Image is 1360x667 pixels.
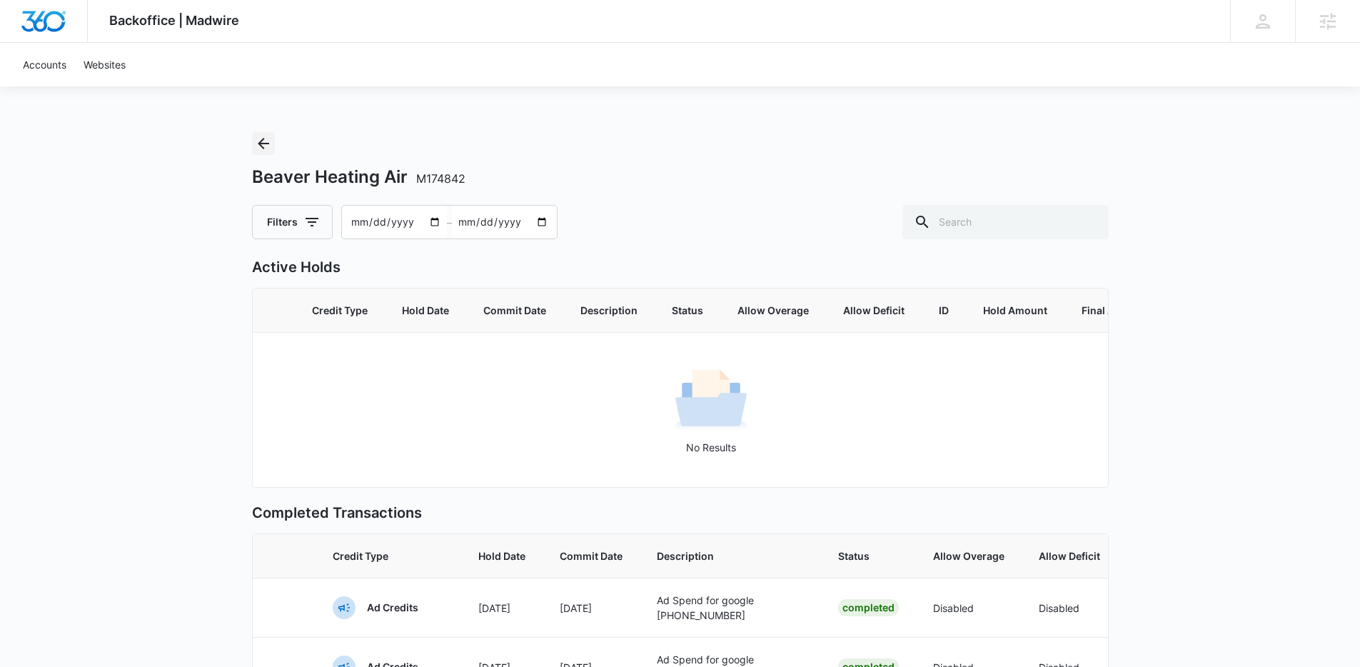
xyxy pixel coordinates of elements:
[838,548,899,563] span: Status
[838,599,899,616] div: Completed
[939,303,949,318] span: ID
[312,303,368,318] span: Credit Type
[416,171,465,186] span: M174842
[367,601,418,615] p: Ad Credits
[447,215,452,230] span: –
[580,303,638,318] span: Description
[1039,601,1100,616] p: Disabled
[478,548,525,563] span: Hold Date
[252,166,465,188] h1: Beaver Heating Air
[933,601,1004,616] p: Disabled
[333,548,444,563] span: Credit Type
[478,601,525,616] p: [DATE]
[933,548,1004,563] span: Allow Overage
[14,43,75,86] a: Accounts
[252,256,1109,278] p: Active Holds
[902,205,1109,239] input: Search
[560,601,623,616] p: [DATE]
[657,593,804,623] p: Ad Spend for google [PHONE_NUMBER]
[252,132,275,155] button: Back
[109,13,239,28] span: Backoffice | Madwire
[657,548,804,563] span: Description
[1082,303,1147,318] span: Final Amount
[983,303,1047,318] span: Hold Amount
[253,440,1169,455] p: No Results
[675,365,747,436] img: No Results
[560,548,623,563] span: Commit Date
[75,43,134,86] a: Websites
[252,502,1109,523] p: Completed Transactions
[843,303,905,318] span: Allow Deficit
[672,303,703,318] span: Status
[737,303,809,318] span: Allow Overage
[252,205,333,239] button: Filters
[1039,548,1100,563] span: Allow Deficit
[483,303,546,318] span: Commit Date
[402,303,449,318] span: Hold Date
